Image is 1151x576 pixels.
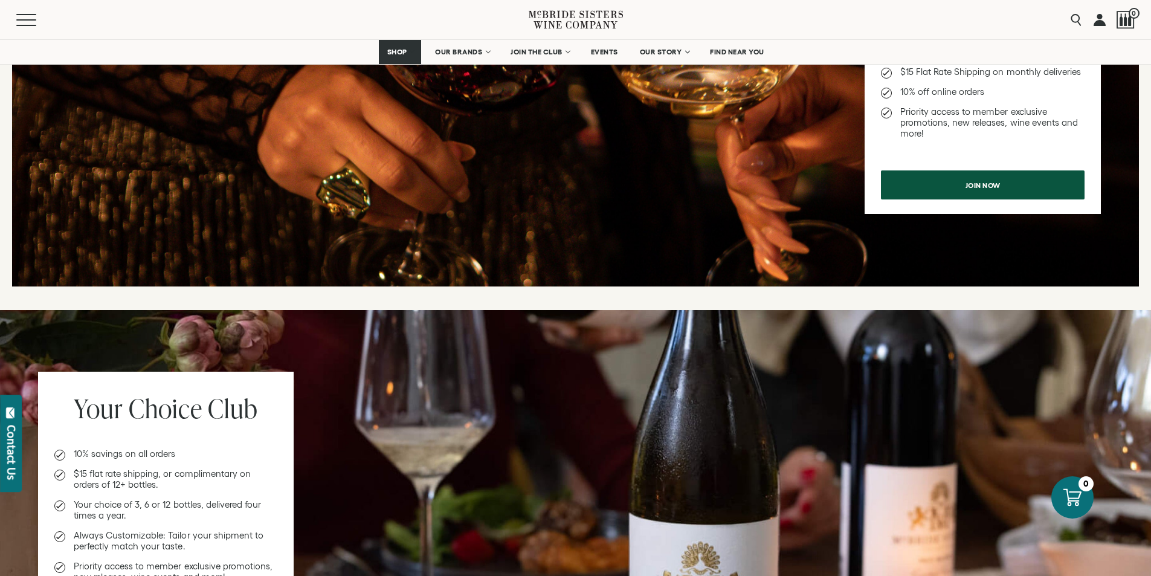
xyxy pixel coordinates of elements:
a: SHOP [379,40,421,64]
span: 0 [1129,8,1140,19]
span: JOIN THE CLUB [511,48,563,56]
div: 0 [1078,476,1094,491]
li: $15 flat rate shipping, or complimentary on orders of 12+ bottles. [54,468,277,490]
a: EVENTS [583,40,626,64]
a: Join now [881,170,1085,199]
a: JOIN THE CLUB [503,40,577,64]
a: FIND NEAR YOU [702,40,772,64]
span: EVENTS [591,48,618,56]
li: 10% savings on all orders [54,448,277,459]
li: 10% off online orders [881,86,1085,97]
a: OUR BRANDS [427,40,497,64]
span: OUR BRANDS [435,48,482,56]
span: Join now [944,173,1022,197]
li: Priority access to member exclusive promotions, new releases, wine events and more! [881,106,1085,139]
div: Contact Us [5,425,18,480]
span: OUR STORY [640,48,682,56]
li: $15 Flat Rate Shipping on monthly deliveries [881,66,1085,77]
button: Mobile Menu Trigger [16,14,60,26]
span: Club [208,390,257,426]
span: Choice [129,390,202,426]
li: Your choice of 3, 6 or 12 bottles, delivered four times a year. [54,499,277,521]
span: FIND NEAR YOU [710,48,764,56]
span: SHOP [387,48,407,56]
span: Your [74,390,123,426]
li: Always Customizable: Tailor your shipment to perfectly match your taste. [54,530,277,552]
a: OUR STORY [632,40,697,64]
